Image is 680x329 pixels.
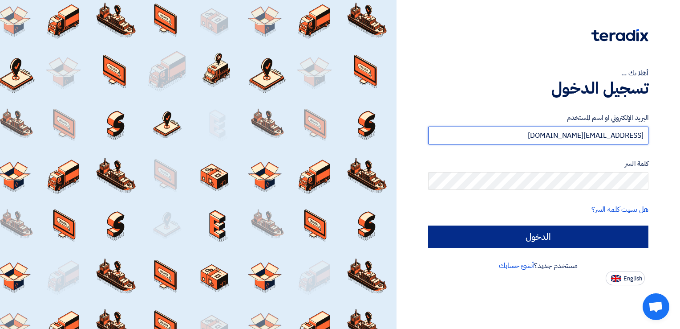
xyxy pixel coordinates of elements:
[428,113,648,123] label: البريد الإلكتروني او اسم المستخدم
[623,276,642,282] span: English
[606,271,645,285] button: English
[428,68,648,78] div: أهلا بك ...
[591,29,648,41] img: Teradix logo
[591,204,648,215] a: هل نسيت كلمة السر؟
[611,275,621,282] img: en-US.png
[428,78,648,98] h1: تسجيل الدخول
[643,293,669,320] a: Open chat
[428,127,648,144] input: أدخل بريد العمل الإلكتروني او اسم المستخدم الخاص بك ...
[499,260,534,271] a: أنشئ حسابك
[428,260,648,271] div: مستخدم جديد؟
[428,226,648,248] input: الدخول
[428,159,648,169] label: كلمة السر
